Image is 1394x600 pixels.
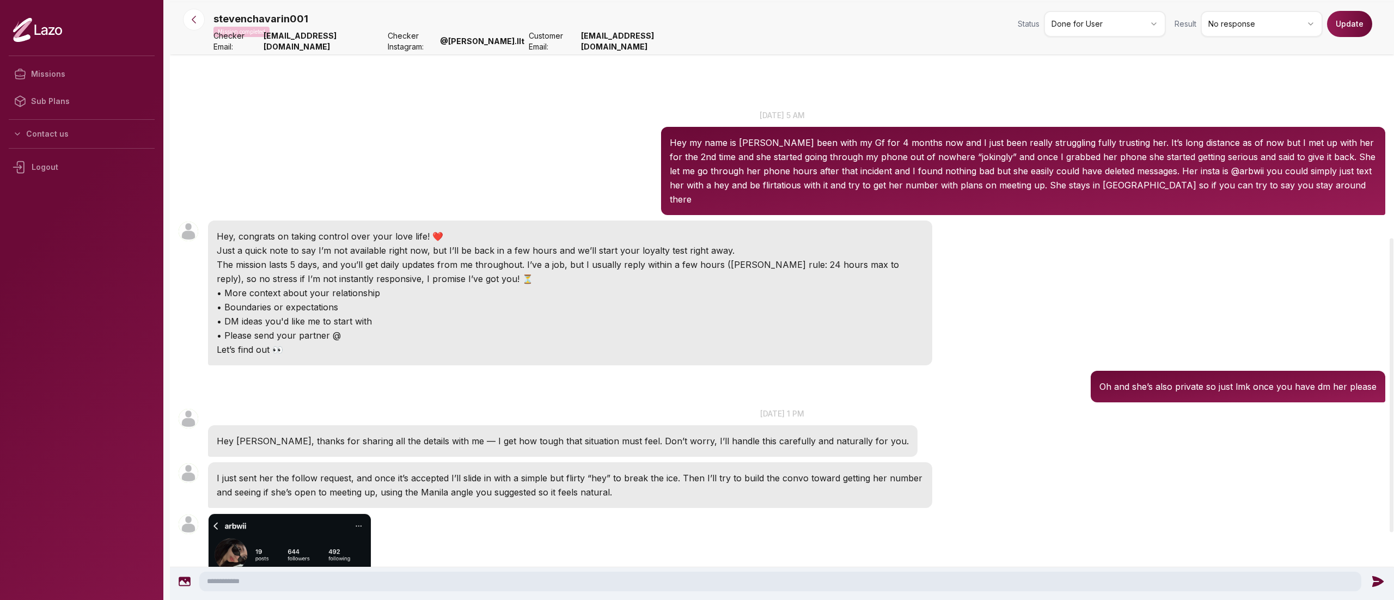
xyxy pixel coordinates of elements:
p: Mission completed [213,27,270,37]
p: • Boundaries or expectations [217,300,924,314]
a: Sub Plans [9,88,155,115]
span: Customer Email: [529,30,577,52]
span: Status [1018,19,1040,29]
span: Checker Email: [213,30,259,52]
strong: [EMAIL_ADDRESS][DOMAIN_NAME] [264,30,384,52]
p: [DATE] 5 am [170,109,1394,121]
p: The mission lasts 5 days, and you’ll get daily updates from me throughout. I’ve a job, but I usua... [217,258,924,286]
p: • More context about your relationship [217,286,924,300]
span: Result [1175,19,1196,29]
img: User avatar [179,222,198,241]
p: • Please send your partner @ [217,328,924,342]
a: Missions [9,60,155,88]
img: User avatar [179,515,198,534]
button: Update [1327,11,1372,37]
img: User avatar [179,463,198,483]
p: Just a quick note to say I’m not available right now, but I’ll be back in a few hours and we’ll s... [217,243,924,258]
span: Checker Instagram: [388,30,436,52]
p: Hey [PERSON_NAME], thanks for sharing all the details with me — I get how tough that situation mu... [217,434,909,448]
p: Hey my name is [PERSON_NAME] been with my Gf for 4 months now and I just been really struggling f... [670,136,1377,206]
p: stevenchavarin001 [213,11,308,27]
strong: @ [PERSON_NAME].llt [440,36,524,47]
strong: [EMAIL_ADDRESS][DOMAIN_NAME] [581,30,701,52]
p: • DM ideas you'd like me to start with [217,314,924,328]
div: Logout [9,153,155,181]
p: Let’s find out 👀 [217,342,924,357]
p: Oh and she’s also private so just lmk once you have dm her please [1099,379,1377,394]
p: [DATE] 1 pm [170,408,1394,419]
p: I just sent her the follow request, and once it’s accepted I’ll slide in with a simple but flirty... [217,471,924,499]
button: Contact us [9,124,155,144]
p: Hey, congrats on taking control over your love life! ❤️ [217,229,924,243]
